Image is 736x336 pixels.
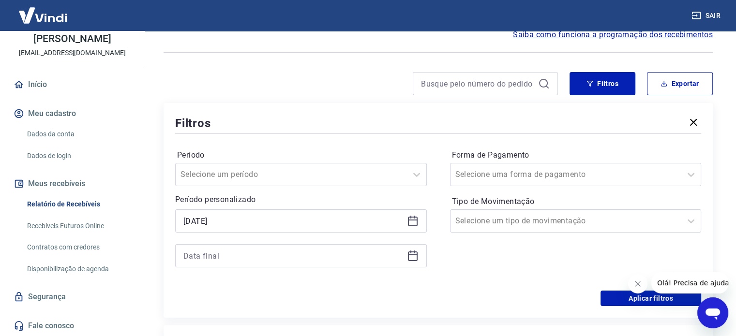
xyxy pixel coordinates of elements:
iframe: Botão para abrir a janela de mensagens [697,297,728,328]
label: Tipo de Movimentação [452,196,700,207]
a: Saiba como funciona a programação dos recebimentos [513,29,713,41]
input: Data final [183,248,403,263]
p: [EMAIL_ADDRESS][DOMAIN_NAME] [19,48,126,58]
p: [PERSON_NAME] [33,34,111,44]
p: Período personalizado [175,194,427,205]
button: Sair [690,7,724,25]
iframe: Mensagem da empresa [651,272,728,293]
a: Relatório de Recebíveis [23,194,133,214]
a: Dados de login [23,146,133,166]
h5: Filtros [175,116,211,131]
span: Olá! Precisa de ajuda? [6,7,81,15]
a: Recebíveis Futuros Online [23,216,133,236]
a: Disponibilização de agenda [23,259,133,279]
a: Contratos com credores [23,237,133,257]
iframe: Fechar mensagem [628,274,647,293]
button: Aplicar filtros [601,291,701,306]
label: Período [177,149,425,161]
a: Início [12,74,133,95]
a: Segurança [12,286,133,307]
input: Busque pelo número do pedido [421,76,534,91]
button: Exportar [647,72,713,95]
button: Meus recebíveis [12,173,133,194]
img: Vindi [12,0,75,30]
label: Forma de Pagamento [452,149,700,161]
button: Filtros [570,72,635,95]
input: Data inicial [183,214,403,228]
button: Meu cadastro [12,103,133,124]
a: Dados da conta [23,124,133,144]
